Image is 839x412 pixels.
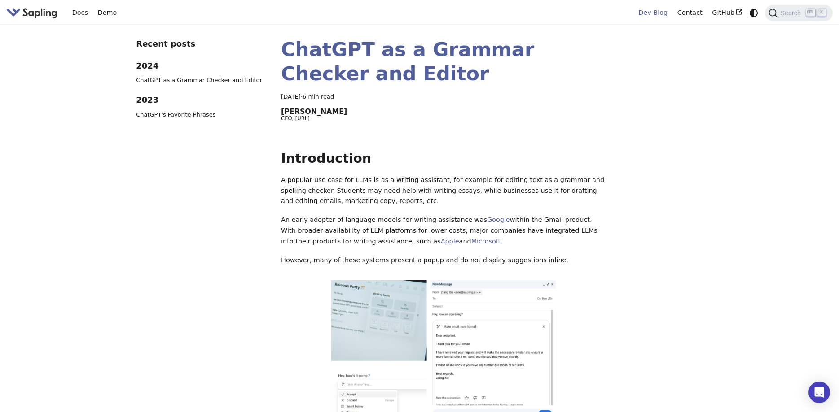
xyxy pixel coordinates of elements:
h3: 2024 [136,61,268,71]
p: A popular use case for LLMs is as a writing assistant, for example for editing text as a grammar ... [281,175,606,207]
p: However, many of these systems present a popup and do not display suggestions inline. [281,255,606,266]
small: CEO, Sapling.ai [281,115,310,121]
a: Microsoft [471,238,501,245]
a: ChatGPT as a Grammar Checker and Editor [136,75,268,85]
div: Recent posts [136,37,268,51]
a: ChatGPT's Favorite Phrases [136,110,268,119]
a: Apple [441,238,459,245]
button: Search (Ctrl+K) [765,5,832,21]
time: [DATE] [281,93,301,100]
a: Dev Blog [633,6,672,20]
img: Sapling.ai [6,6,57,19]
button: Switch between dark and light mode (currently system mode) [747,6,760,19]
a: Docs [67,6,93,20]
a: Contact [672,6,707,20]
span: Search [778,9,806,17]
h3: 2023 [136,95,268,105]
p: An early adopter of language models for writing assistance was within the Gmail product. With bro... [281,215,606,247]
nav: Blog recent posts navigation [136,37,268,126]
a: GitHub [707,6,747,20]
a: Sapling.ai [6,6,61,19]
a: ChatGPT as a Grammar Checker and Editor [281,38,534,85]
div: · 6 min read [281,92,606,101]
span: [PERSON_NAME] [281,108,347,115]
a: Demo [93,6,122,20]
kbd: K [817,9,826,17]
h2: Introduction [281,151,606,167]
div: Open Intercom Messenger [808,382,830,403]
a: Google [487,216,510,223]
